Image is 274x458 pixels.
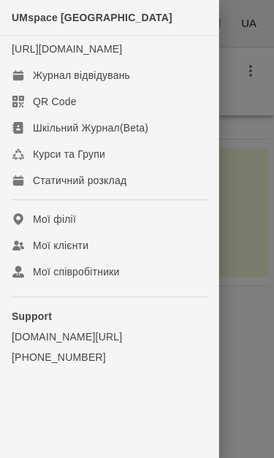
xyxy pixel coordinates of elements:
a: [DOMAIN_NAME][URL] [12,329,207,344]
div: Курси та Групи [33,147,105,161]
a: [PHONE_NUMBER] [12,350,207,365]
div: Мої співробітники [33,264,120,279]
span: UMspace [GEOGRAPHIC_DATA] [12,12,172,23]
div: QR Code [33,94,77,109]
div: Мої клієнти [33,238,88,253]
div: Шкільний Журнал(Beta) [33,121,148,135]
p: Support [12,309,207,324]
div: Статичний розклад [33,173,126,188]
a: [URL][DOMAIN_NAME] [12,43,122,55]
div: Журнал відвідувань [33,68,130,83]
div: Мої філії [33,212,76,226]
